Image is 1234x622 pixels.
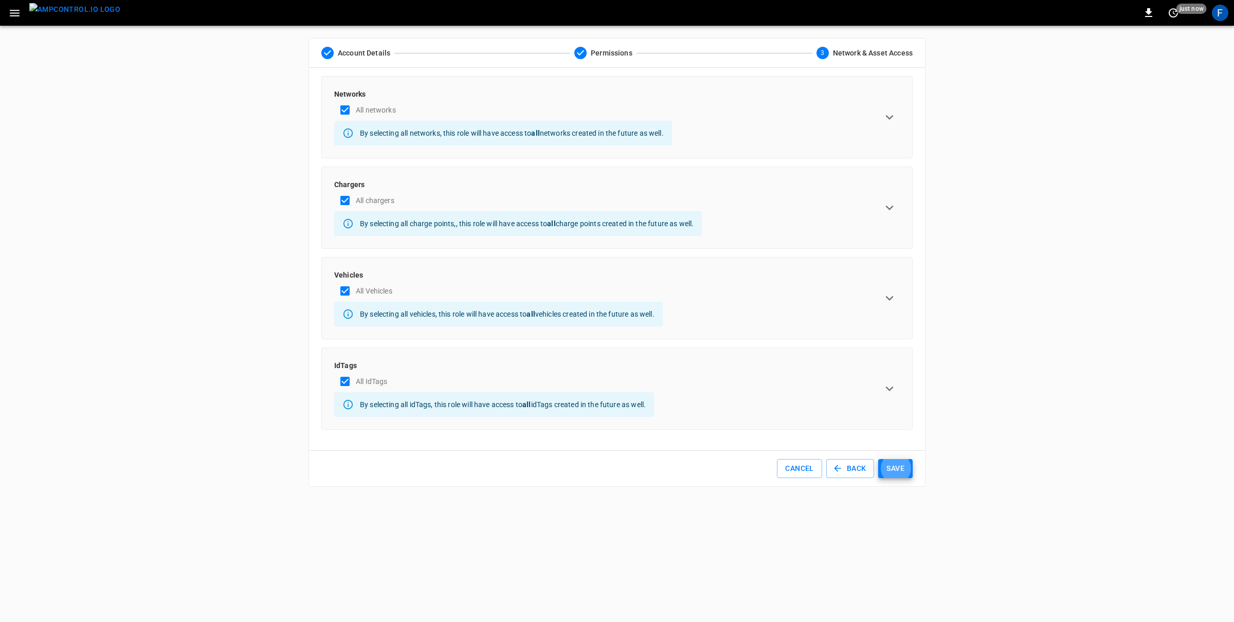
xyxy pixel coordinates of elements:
[334,179,702,190] p: Chargers
[531,129,539,137] strong: all
[356,286,392,296] p: All Vehicles
[360,309,655,319] p: By selecting all vehicles, this role will have access to vehicles created in the future as well.
[879,288,900,308] button: expand row
[338,48,390,58] span: Account Details
[334,270,663,280] p: Vehicles
[527,310,535,318] strong: all
[360,128,664,138] p: By selecting all networks, this role will have access to networks created in the future as well.
[591,48,632,58] span: Permissions
[356,195,394,206] p: All chargers
[29,3,120,16] img: ampcontrol.io logo
[821,49,824,57] text: 3
[879,197,900,218] button: expand row
[878,459,913,478] button: Save
[356,105,396,115] p: All networks
[356,376,388,387] p: All IdTags
[879,378,900,399] button: expand row
[1176,4,1207,14] span: just now
[826,459,875,478] button: Back
[1212,5,1228,21] div: profile-icon
[777,459,822,478] button: Cancel
[334,360,654,371] p: IdTags
[833,48,913,58] span: Network & Asset Access
[879,107,900,127] button: expand row
[522,400,531,409] strong: all
[547,219,555,228] strong: all
[1165,5,1182,21] button: set refresh interval
[360,218,694,229] p: By selecting all charge points,, this role will have access to charge points created in the futur...
[360,399,646,410] p: By selecting all idTags, this role will have access to idTags created in the future as well.
[334,89,672,99] p: Networks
